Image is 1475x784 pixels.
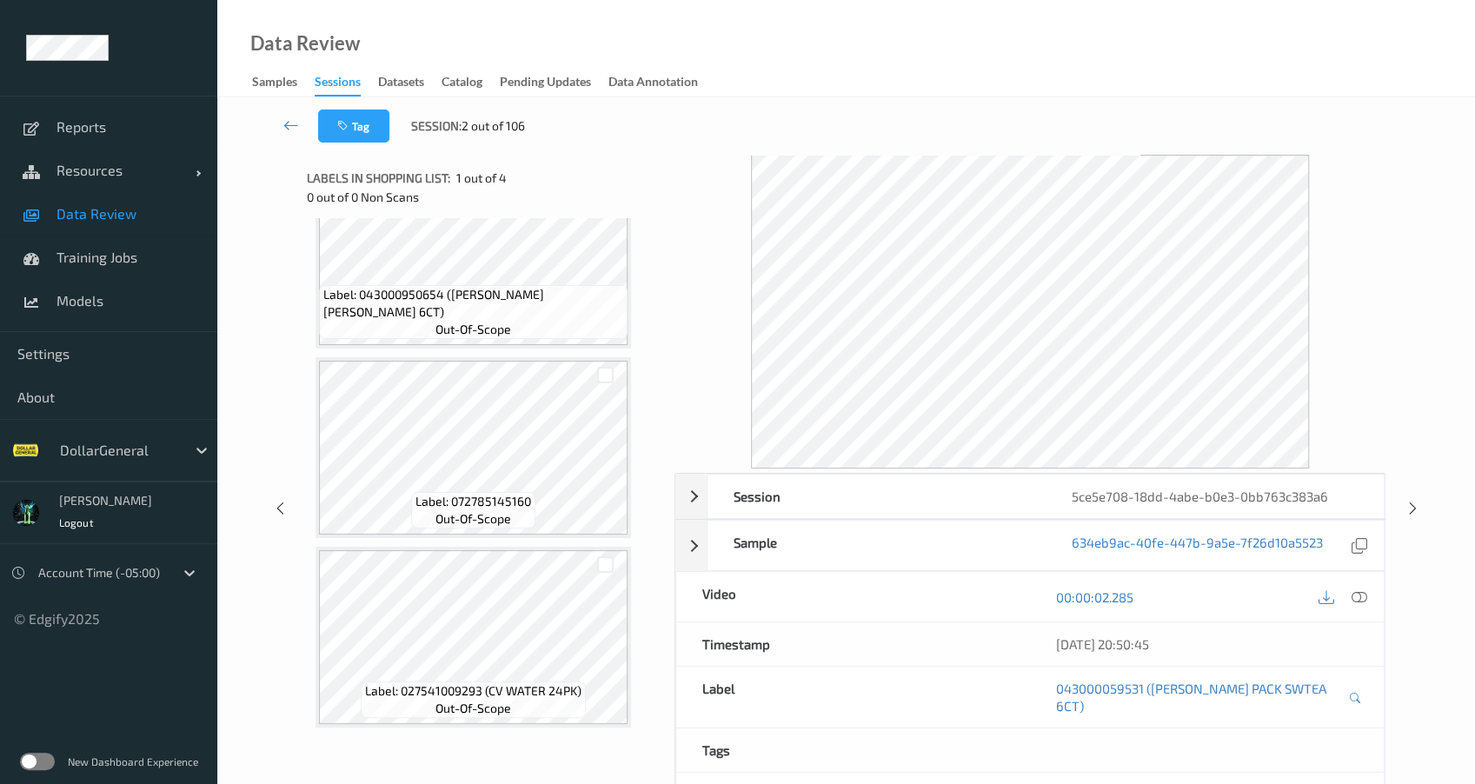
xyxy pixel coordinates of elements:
[365,682,581,700] span: Label: 027541009293 (CV WATER 24PK)
[1056,588,1133,606] a: 00:00:02.285
[500,73,591,95] div: Pending Updates
[442,73,482,95] div: Catalog
[676,572,1030,621] div: Video
[252,73,297,95] div: Samples
[608,70,715,95] a: Data Annotation
[608,73,698,95] div: Data Annotation
[676,622,1030,666] div: Timestamp
[307,169,450,187] span: Labels in shopping list:
[675,474,1385,519] div: Session5ce5e708-18dd-4abe-b0e3-0bb763c383a6
[500,70,608,95] a: Pending Updates
[708,521,1046,570] div: Sample
[1056,680,1344,714] a: 043000059531 ([PERSON_NAME] PACK SWTEA 6CT)
[315,73,361,96] div: Sessions
[1046,475,1384,518] div: 5ce5e708-18dd-4abe-b0e3-0bb763c383a6
[250,35,360,52] div: Data Review
[415,493,531,510] span: Label: 072785145160
[411,117,462,135] span: Session:
[378,73,424,95] div: Datasets
[318,110,389,143] button: Tag
[378,70,442,95] a: Datasets
[675,520,1385,571] div: Sample634eb9ac-40fe-447b-9a5e-7f26d10a5523
[708,475,1046,518] div: Session
[435,700,511,717] span: out-of-scope
[462,117,525,135] span: 2 out of 106
[315,70,378,96] a: Sessions
[1056,635,1358,653] div: [DATE] 20:50:45
[323,286,623,321] span: Label: 043000950654 ([PERSON_NAME] [PERSON_NAME] 6CT)
[456,169,507,187] span: 1 out of 4
[676,667,1030,728] div: Label
[676,728,1030,772] div: Tags
[435,510,511,528] span: out-of-scope
[252,70,315,95] a: Samples
[442,70,500,95] a: Catalog
[435,321,511,338] span: out-of-scope
[1072,534,1323,557] a: 634eb9ac-40fe-447b-9a5e-7f26d10a5523
[307,189,662,206] div: 0 out of 0 Non Scans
